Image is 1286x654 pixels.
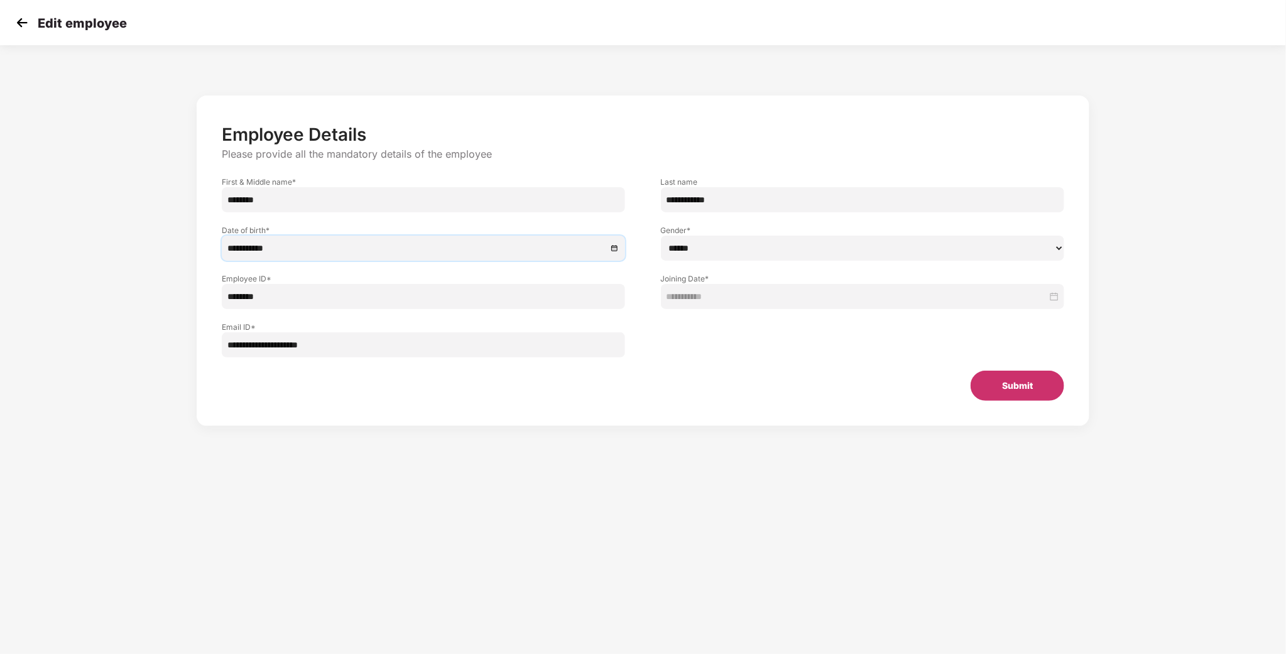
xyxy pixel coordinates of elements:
[222,177,626,187] label: First & Middle name
[222,225,626,236] label: Date of birth
[971,371,1064,401] button: Submit
[13,13,31,32] img: svg+xml;base64,PHN2ZyB4bWxucz0iaHR0cDovL3d3dy53My5vcmcvMjAwMC9zdmciIHdpZHRoPSIzMCIgaGVpZ2h0PSIzMC...
[661,273,1065,284] label: Joining Date
[222,148,1065,161] p: Please provide all the mandatory details of the employee
[222,322,626,332] label: Email ID
[38,16,127,31] p: Edit employee
[222,273,626,284] label: Employee ID
[661,177,1065,187] label: Last name
[661,225,1065,236] label: Gender
[222,124,1065,145] p: Employee Details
